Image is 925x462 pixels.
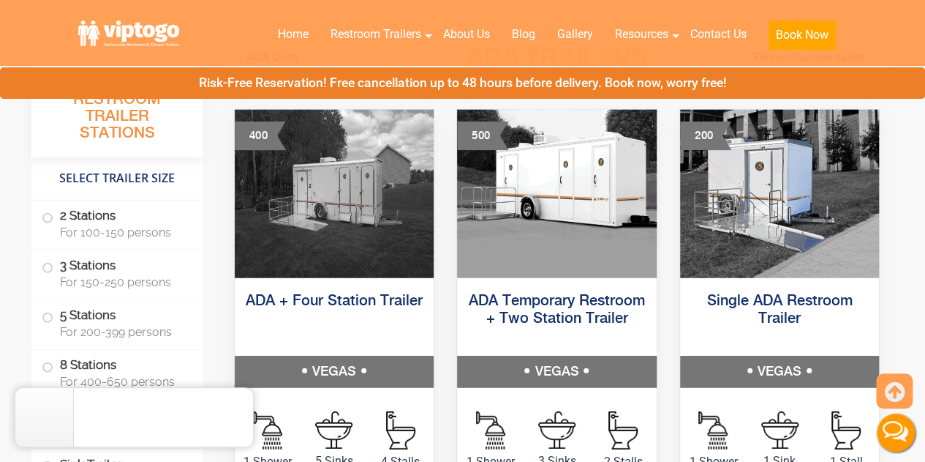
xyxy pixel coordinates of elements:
span: For 400-650 persons [60,375,186,389]
span: For 100-150 persons [60,226,186,239]
a: Blog [501,18,546,51]
img: an icon of Shower [476,411,505,450]
img: Single ADA [680,110,880,278]
img: an icon of Shower [253,411,282,450]
a: Contact Us [679,18,758,51]
img: an icon of sink [538,411,575,449]
button: Live Chat [867,403,925,462]
div: 400 [235,122,286,151]
label: 8 Stations [42,350,193,395]
h3: All Portable Restroom Trailer Stations [31,70,203,157]
span: For 150-250 persons [60,275,186,289]
a: ADA Temporary Restroom + Two Station Trailer [469,294,645,327]
img: an icon of stall [608,411,638,450]
img: an icon of sink [315,411,352,449]
h5: VEGAS [235,356,434,388]
a: Book Now [758,18,847,59]
img: An outside photo of ADA + 4 Station Trailer [235,110,434,278]
a: Home [267,18,320,51]
label: 2 Stations [42,201,193,246]
label: 3 Stations [42,250,193,296]
h5: VEGAS [457,356,657,388]
a: Single ADA Restroom Trailer [707,294,853,327]
a: About Us [432,18,501,51]
div: 500 [457,122,508,151]
img: an icon of stall [386,411,415,450]
button: Book Now [769,21,836,50]
img: an icon of Shower [698,411,728,450]
a: Restroom Trailers [320,18,432,51]
img: Three restrooms out of which one ADA, one female and one male [457,110,657,278]
h5: VEGAS [680,356,880,388]
span: For 200-399 persons [60,325,186,339]
div: 200 [680,122,731,151]
h4: Select Trailer Size [31,165,203,193]
a: ADA + Four Station Trailer [246,294,423,309]
label: 5 Stations [42,300,193,346]
img: an icon of stall [831,411,861,450]
a: Resources [604,18,679,51]
img: an icon of sink [761,411,798,449]
a: Gallery [546,18,604,51]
